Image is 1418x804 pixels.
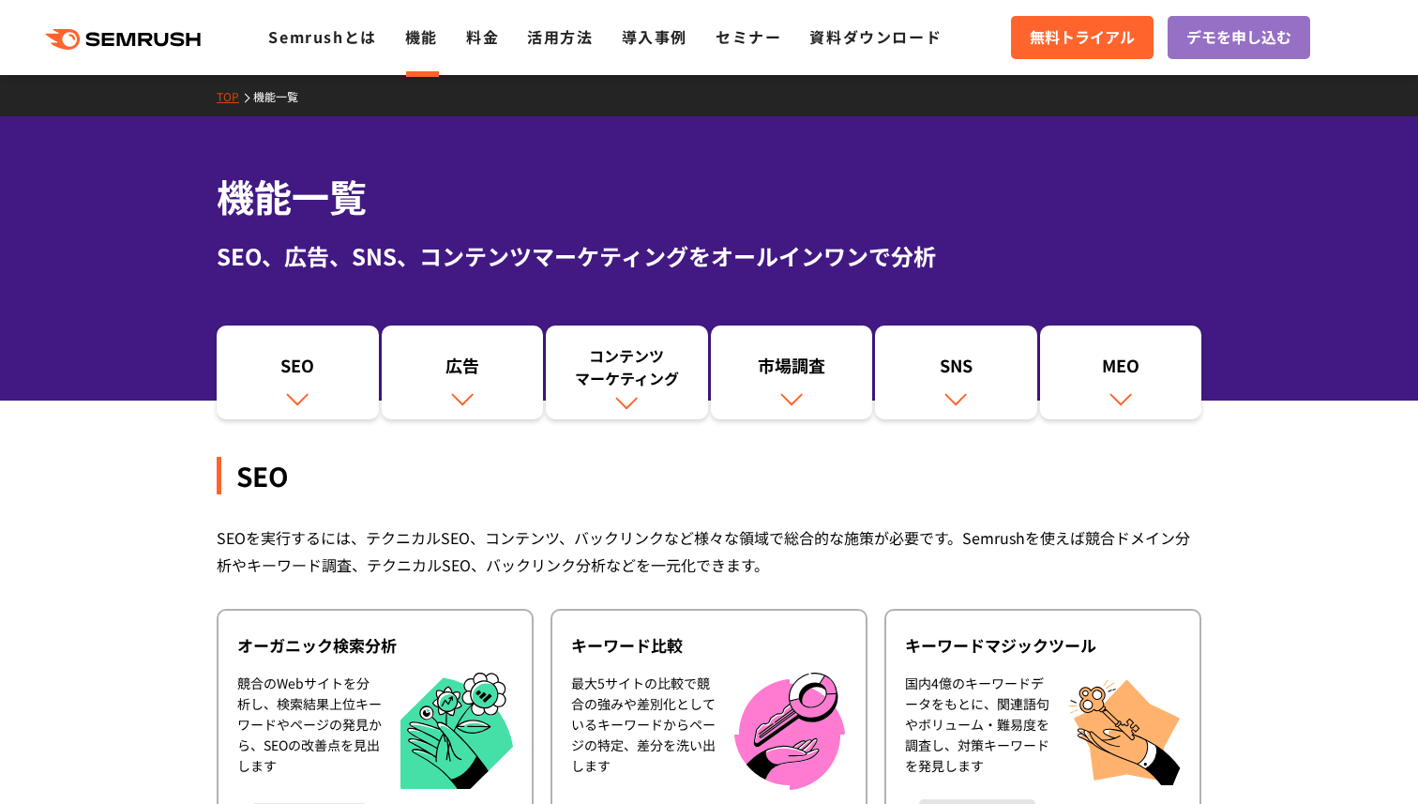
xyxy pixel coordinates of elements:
[555,344,699,389] div: コンテンツ マーケティング
[253,88,312,104] a: 機能一覧
[226,354,370,386] div: SEO
[571,634,847,657] div: キーワード比較
[237,634,513,657] div: オーガニック検索分析
[466,25,499,48] a: 料金
[884,354,1028,386] div: SNS
[622,25,687,48] a: 導入事例
[720,354,864,386] div: 市場調査
[716,25,781,48] a: セミナー
[546,326,708,419] a: コンテンツマーケティング
[237,673,382,790] div: 競合のWebサイトを分析し、検索結果上位キーワードやページの発見から、SEOの改善点を見出します
[391,354,535,386] div: 広告
[1040,326,1202,419] a: MEO
[905,634,1181,657] div: キーワードマジックツール
[711,326,873,419] a: 市場調査
[1168,16,1310,59] a: デモを申し込む
[217,457,1201,494] div: SEO
[527,25,593,48] a: 活用方法
[571,673,716,790] div: 最大5サイトの比較で競合の強みや差別化としているキーワードからページの特定、差分を洗い出します
[382,326,544,419] a: 広告
[217,326,379,419] a: SEO
[809,25,942,48] a: 資料ダウンロード
[217,169,1201,224] h1: 機能一覧
[268,25,376,48] a: Semrushとは
[1030,25,1135,50] span: 無料トライアル
[400,673,513,790] img: オーガニック検索分析
[217,239,1201,273] div: SEO、広告、SNS、コンテンツマーケティングをオールインワンで分析
[905,673,1049,785] div: 国内4億のキーワードデータをもとに、関連語句やボリューム・難易度を調査し、対策キーワードを発見します
[405,25,438,48] a: 機能
[217,524,1201,579] div: SEOを実行するには、テクニカルSEO、コンテンツ、バックリンクなど様々な領域で総合的な施策が必要です。Semrushを使えば競合ドメイン分析やキーワード調査、テクニカルSEO、バックリンク分析...
[734,673,845,790] img: キーワード比較
[1186,25,1291,50] span: デモを申し込む
[1011,16,1154,59] a: 無料トライアル
[875,326,1037,419] a: SNS
[1049,354,1193,386] div: MEO
[1068,673,1181,785] img: キーワードマジックツール
[217,88,253,104] a: TOP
